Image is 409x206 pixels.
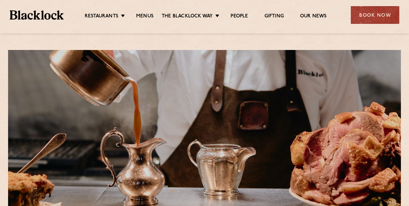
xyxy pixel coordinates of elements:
a: The Blacklock Way [162,13,213,20]
a: Restaurants [85,13,118,20]
a: Our News [300,13,327,20]
img: BL_Textured_Logo-footer-cropped.svg [10,10,64,19]
a: Menus [136,13,154,20]
a: People [231,13,248,20]
a: Gifting [264,13,284,20]
div: Book Now [351,6,399,24]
